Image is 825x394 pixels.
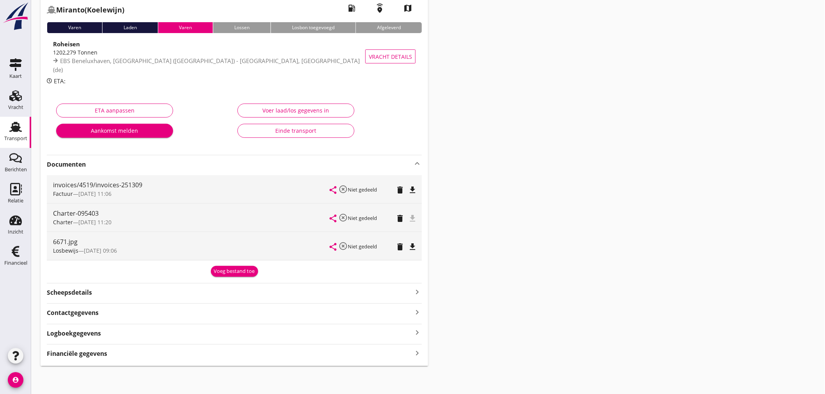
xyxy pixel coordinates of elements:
div: Varen [47,22,102,33]
div: — [53,246,330,255]
span: Vracht details [369,53,412,61]
div: Voer laad/los gegevens in [244,106,348,114]
div: — [53,218,330,226]
div: Berichten [5,167,27,172]
img: logo-small.a267ee39.svg [2,2,30,31]
i: highlight_off [338,213,348,222]
div: — [53,190,330,198]
i: highlight_off [338,185,348,194]
div: Losbon toegevoegd [271,22,356,33]
div: Charter-095403 [53,209,330,218]
h2: (Koelewijn) [47,5,124,15]
i: keyboard_arrow_up [412,159,422,168]
div: 1202,279 Tonnen [53,48,366,56]
button: Voer laad/los gegevens in [237,104,354,118]
div: invoices/4519/invoices-251309 [53,180,330,190]
i: delete [395,185,405,195]
i: delete [395,214,405,223]
small: Niet gedeeld [348,215,377,222]
i: delete [395,242,405,252]
button: Voeg bestand toe [211,266,258,277]
div: Varen [158,22,213,33]
i: keyboard_arrow_right [412,327,422,338]
div: Laden [102,22,158,33]
strong: Miranto [56,5,85,14]
strong: Logboekgegevens [47,329,101,338]
i: keyboard_arrow_right [412,287,422,297]
div: Relatie [8,198,23,203]
span: Factuur [53,190,73,197]
i: keyboard_arrow_right [412,348,422,358]
i: file_download [408,185,417,195]
span: [DATE] 11:06 [78,190,112,197]
strong: Documenten [47,160,412,169]
span: EBS Beneluxhaven, [GEOGRAPHIC_DATA] ([GEOGRAPHIC_DATA]) - [GEOGRAPHIC_DATA], [GEOGRAPHIC_DATA] (de) [53,57,360,74]
strong: Roheisen [53,40,80,48]
div: Voeg bestand toe [214,267,255,275]
span: [DATE] 11:20 [78,218,112,226]
div: ETA aanpassen [63,106,166,114]
span: Charter [53,218,73,226]
button: Aankomst melden [56,124,173,138]
strong: Scheepsdetails [47,288,92,297]
strong: Contactgegevens [47,308,99,317]
i: account_circle [8,372,23,388]
i: file_download [408,242,417,252]
a: Roheisen1202,279 TonnenEBS Beneluxhaven, [GEOGRAPHIC_DATA] ([GEOGRAPHIC_DATA]) - [GEOGRAPHIC_DATA... [47,39,422,74]
div: Financieel [4,260,27,266]
div: Transport [4,136,27,141]
div: Inzicht [8,229,23,234]
small: Niet gedeeld [348,186,377,193]
span: ETA: [54,77,66,85]
i: share [328,214,338,223]
div: 6671.jpg [53,237,330,246]
div: Lossen [213,22,271,33]
button: Vracht details [365,49,416,63]
i: share [328,242,338,252]
small: Niet gedeeld [348,243,377,250]
div: Vracht [8,105,23,110]
i: share [328,185,338,195]
button: ETA aanpassen [56,104,173,118]
i: highlight_off [338,241,348,251]
button: Einde transport [237,124,354,138]
div: Aankomst melden [62,127,167,135]
i: keyboard_arrow_right [412,307,422,317]
div: Kaart [9,74,22,79]
div: Einde transport [244,127,348,135]
span: Losbewijs [53,247,78,254]
span: [DATE] 09:06 [84,247,117,254]
strong: Financiële gegevens [47,349,107,358]
div: Afgeleverd [356,22,422,33]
